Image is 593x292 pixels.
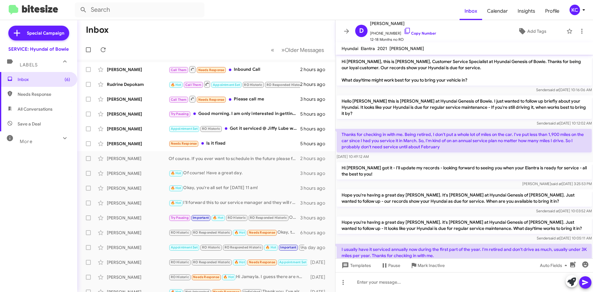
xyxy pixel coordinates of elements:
span: 🔥 Hot [223,275,234,279]
span: Appointment Set [279,260,306,264]
span: More [20,139,32,144]
span: « [271,46,274,54]
span: [PERSON_NAME] [370,20,436,27]
span: [PERSON_NAME] [389,46,424,51]
span: Add Tags [527,26,546,37]
span: said at [548,87,559,92]
span: Call Them [171,68,187,72]
span: Needs Response [198,98,225,102]
span: Appointment Set [171,127,198,131]
span: Unfinished [301,245,318,249]
div: [PERSON_NAME] [107,111,169,117]
div: [PERSON_NAME] [107,66,169,73]
div: I'll forward this to our service manager and they will reach out soon. [169,199,300,206]
button: Next [278,44,328,56]
span: Inbox [18,76,70,83]
div: [DATE] [307,259,330,265]
button: Auto Fields [535,260,574,271]
div: 3 hours ago [300,96,330,102]
div: 5 hours ago [300,111,330,117]
div: [PERSON_NAME] [107,185,169,191]
div: You are all set! We look forward to seeing you [DATE] [169,244,304,251]
div: 3 hours ago [300,185,330,191]
span: Appointment Set [171,245,198,249]
a: Inbox [460,2,482,20]
span: Older Messages [285,47,324,53]
span: Needs Response [193,275,219,279]
div: Okay, you're all set for [DATE] 11 am! [169,184,300,192]
span: 🔥 Hot [171,201,181,205]
span: RO Responded Historic [225,245,262,249]
span: Call Them [171,98,187,102]
div: [PERSON_NAME] [107,126,169,132]
span: RO Responded Historic [267,83,304,87]
span: RO Historic [244,83,262,87]
span: Hyundai [342,46,358,51]
span: Templates [340,260,371,271]
span: Special Campaign [27,30,64,36]
div: 3 hours ago [300,215,330,221]
div: [PERSON_NAME] [107,259,169,265]
span: RO Historic [171,231,189,235]
span: [PHONE_NUMBER] [370,27,436,36]
span: RO Responded Historic [193,260,230,264]
p: Hello [PERSON_NAME] this is [PERSON_NAME] at Hyundai Genesis of Bowie. I just wanted to follow up... [337,95,592,119]
span: Try Pausing [171,216,189,220]
span: » [281,46,285,54]
span: RO Historic [202,245,220,249]
span: Sender [DATE] 10:12:02 AM [537,121,592,125]
div: [PERSON_NAME] [107,244,169,251]
span: 2021 [377,46,387,51]
a: Profile [540,2,564,20]
div: [PERSON_NAME] [107,96,169,102]
span: 🔥 Hot [234,260,245,264]
span: Mark Inactive [418,260,445,271]
span: Insights [513,2,540,20]
span: RO Responded Historic [193,231,230,235]
span: said at [551,181,562,186]
p: I usually have it serviced annually now during the first part of the year. I'm retired and don't ... [337,244,592,261]
span: Sender [DATE] 10:05:11 AM [537,236,592,240]
p: Hope you're having a great day [PERSON_NAME]. it's [PERSON_NAME] at Hyundai Genesis of [PERSON_NA... [337,217,592,234]
p: Hi [PERSON_NAME], this is [PERSON_NAME], Customer Service Specialist at Hyundai Genesis of Bowie.... [337,56,592,86]
span: RO Historic [202,127,220,131]
span: Elantra [361,46,375,51]
button: Previous [267,44,278,56]
span: Needs Response [249,260,275,264]
button: Mark Inactive [405,260,450,271]
span: RO Historic [228,216,246,220]
div: Okay, thanks [169,229,300,236]
span: 12-18 Months no RO [370,36,436,43]
span: 🔥 Hot [213,216,223,220]
span: Needs Response [18,91,70,97]
span: Needs Response [171,142,197,146]
div: 2 hours ago [300,155,330,162]
div: SERVICE: Hyundai of Bowie [8,46,69,52]
span: RO Historic [171,260,189,264]
span: Sender [DATE] 10:16:06 AM [536,87,592,92]
div: [PERSON_NAME] [107,274,169,280]
button: Templates [335,260,376,271]
span: 🔥 Hot [171,186,181,190]
span: Save a Deal [18,121,41,127]
span: D [359,26,364,36]
a: Calendar [482,2,513,20]
h1: Inbox [86,25,109,35]
div: [PERSON_NAME] [107,230,169,236]
span: All Conversations [18,106,53,112]
div: Inbound Call [169,66,300,73]
span: Important [193,216,209,220]
span: Auto Fields [540,260,570,271]
span: Labels [20,62,38,68]
div: [DATE] [307,274,330,280]
span: 🔥 Hot [266,245,276,249]
span: [DATE] 10:49:12 AM [337,154,369,159]
div: Good morning. I am only interested in getting this paint fixed. We have been denied multiple time... [169,110,300,117]
span: said at [549,236,560,240]
div: [PERSON_NAME] [107,200,169,206]
div: Got it serviced @ Jiffy Lube where it was a lot less expensive. Walked in right when they opened,... [169,125,300,132]
span: Try Pausing [171,112,189,116]
p: Thanks for checking in with me. Being retired, I don't put a whole lot of miles on the car. I've ... [337,129,592,152]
